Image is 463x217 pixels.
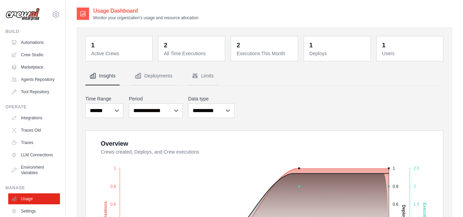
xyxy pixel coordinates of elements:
tspan: 0.8 [110,184,116,189]
h2: Usage Dashboard [93,7,198,15]
dt: All Time Executions [164,50,221,57]
dt: Crews created, Deploys, and Crew executions [101,148,435,155]
tspan: 1.5 [414,202,419,207]
div: Operate [5,104,60,110]
button: Limits [187,67,218,85]
div: Manage [5,185,60,191]
tspan: 2.5 [414,166,419,171]
a: Marketplace [8,62,60,73]
tspan: 0.6 [110,202,116,207]
button: Deployments [131,67,176,85]
a: Crew Studio [8,49,60,60]
dt: Deploys [309,50,366,57]
a: LLM Connections [8,149,60,160]
nav: Tabs [85,67,443,85]
dt: Executions This Month [236,50,293,57]
a: Traces Old [8,125,60,136]
label: Period [129,95,183,102]
div: 2 [236,40,240,50]
tspan: 1 [393,166,395,171]
div: 1 [309,40,313,50]
a: Usage [8,193,60,204]
tspan: 1 [114,166,116,171]
a: Settings [8,206,60,217]
dt: Active Crews [91,50,148,57]
p: Monitor your organization's usage and resource allocation [93,15,198,21]
div: 1 [382,40,386,50]
dt: Users [382,50,439,57]
tspan: 2 [414,184,416,189]
div: 1 [91,40,95,50]
label: Time Range [85,95,123,102]
button: Insights [85,67,120,85]
div: Build [5,29,60,34]
a: Integrations [8,112,60,123]
a: Tool Repository [8,86,60,97]
img: Logo [5,8,40,21]
a: Automations [8,37,60,48]
tspan: 0.8 [393,184,399,189]
div: 2 [164,40,167,50]
div: Overview [101,139,128,148]
a: Traces [8,137,60,148]
label: Data type [188,95,234,102]
tspan: 0.6 [393,202,399,207]
a: Environment Variables [8,162,60,178]
a: Agents Repository [8,74,60,85]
